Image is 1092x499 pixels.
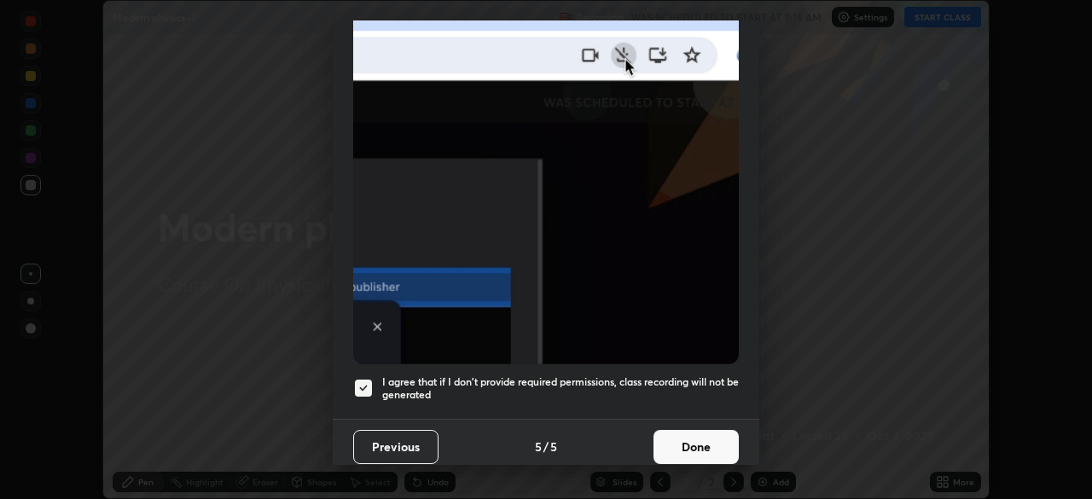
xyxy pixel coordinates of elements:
[382,375,739,402] h5: I agree that if I don't provide required permissions, class recording will not be generated
[653,430,739,464] button: Done
[353,430,439,464] button: Previous
[543,438,549,455] h4: /
[550,438,557,455] h4: 5
[535,438,542,455] h4: 5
